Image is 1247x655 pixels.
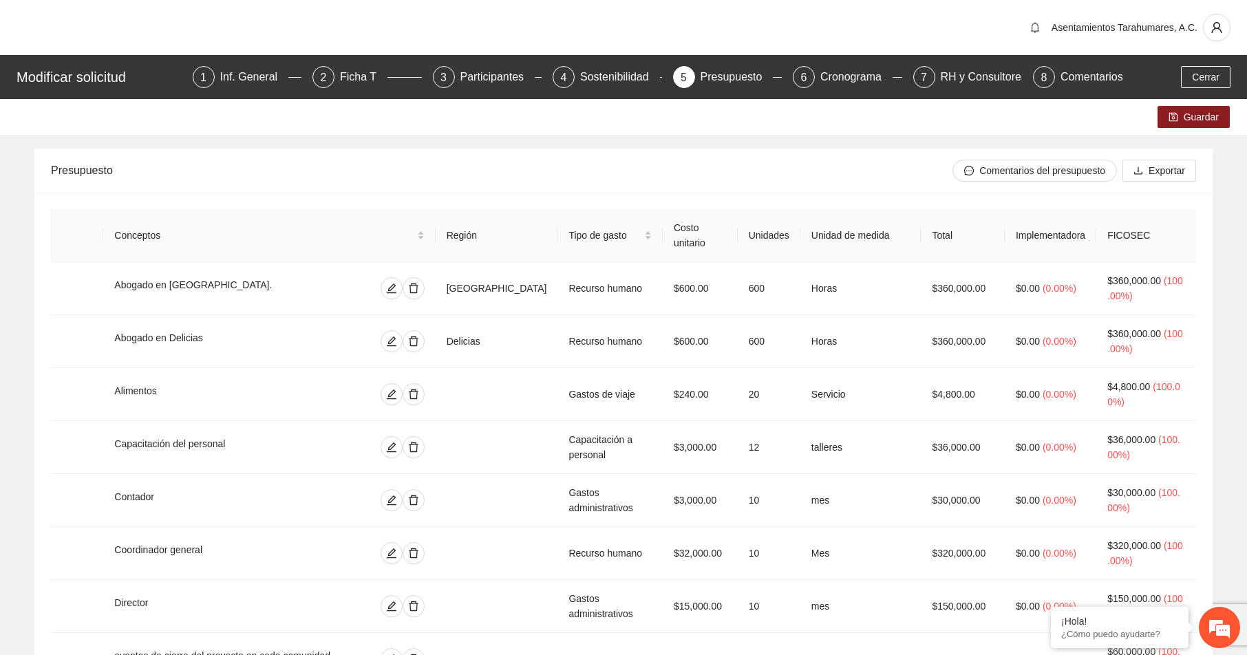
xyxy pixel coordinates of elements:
[1107,540,1183,566] span: ( 100.00% )
[800,421,921,474] td: talleres
[403,548,424,559] span: delete
[1107,328,1161,339] span: $360,000.00
[568,228,641,243] span: Tipo de gasto
[381,336,402,347] span: edit
[553,66,662,88] div: 4Sostenibilidad
[663,262,738,315] td: $600.00
[1122,160,1196,182] button: downloadExportar
[114,330,291,352] div: Abogado en Delicias
[312,66,422,88] div: 2Ficha T
[663,580,738,633] td: $15,000.00
[801,72,807,83] span: 6
[800,315,921,368] td: Horas
[1016,548,1040,559] span: $0.00
[1107,275,1183,301] span: ( 100.00% )
[557,315,663,368] td: Recurso humano
[460,66,535,88] div: Participantes
[1016,336,1040,347] span: $0.00
[1107,275,1161,286] span: $360,000.00
[440,72,447,83] span: 3
[403,542,425,564] button: delete
[433,66,542,88] div: 3Participantes
[1043,548,1076,559] span: ( 0.00% )
[17,66,184,88] div: Modificar solicitud
[403,601,424,612] span: delete
[921,474,1005,527] td: $30,000.00
[800,262,921,315] td: Horas
[800,209,921,262] th: Unidad de medida
[921,580,1005,633] td: $150,000.00
[738,580,800,633] td: 10
[557,209,663,262] th: Tipo de gasto
[381,436,403,458] button: edit
[941,66,1038,88] div: RH y Consultores
[436,262,558,315] td: [GEOGRAPHIC_DATA]
[403,436,425,458] button: delete
[381,389,402,400] span: edit
[1043,336,1076,347] span: ( 0.00% )
[673,66,782,88] div: 5Presupuesto
[1043,601,1076,612] span: ( 0.00% )
[820,66,893,88] div: Cronograma
[381,495,402,506] span: edit
[403,595,425,617] button: delete
[1005,209,1096,262] th: Implementadora
[1158,106,1230,128] button: saveGuardar
[1203,14,1230,41] button: user
[1016,495,1040,506] span: $0.00
[1184,109,1219,125] span: Guardar
[964,166,974,177] span: message
[800,580,921,633] td: mes
[557,580,663,633] td: Gastos administrativos
[738,368,800,421] td: 20
[220,66,289,88] div: Inf. General
[921,262,1005,315] td: $360,000.00
[557,368,663,421] td: Gastos de viaje
[921,368,1005,421] td: $4,800.00
[321,72,327,83] span: 2
[1061,629,1178,639] p: ¿Cómo puedo ayudarte?
[663,421,738,474] td: $3,000.00
[114,542,291,564] div: Coordinador general
[701,66,774,88] div: Presupuesto
[1192,69,1219,85] span: Cerrar
[1107,381,1150,392] span: $4,800.00
[979,163,1105,178] span: Comentarios del presupuesto
[381,595,403,617] button: edit
[663,474,738,527] td: $3,000.00
[738,527,800,580] td: 10
[200,72,206,83] span: 1
[1107,487,1155,498] span: $30,000.00
[381,601,402,612] span: edit
[381,542,403,564] button: edit
[1061,616,1178,627] div: ¡Hola!
[1043,389,1076,400] span: ( 0.00% )
[738,209,800,262] th: Unidades
[51,151,952,190] div: Presupuesto
[921,421,1005,474] td: $36,000.00
[1133,166,1143,177] span: download
[1033,66,1123,88] div: 8Comentarios
[738,315,800,368] td: 600
[193,66,302,88] div: 1Inf. General
[114,436,303,458] div: Capacitación del personal
[381,548,402,559] span: edit
[738,262,800,315] td: 600
[436,209,558,262] th: Región
[403,283,424,294] span: delete
[1016,389,1040,400] span: $0.00
[681,72,687,83] span: 5
[1096,209,1196,262] th: FICOSEC
[557,421,663,474] td: Capacitación a personal
[1149,163,1185,178] span: Exportar
[1016,442,1040,453] span: $0.00
[114,489,267,511] div: Contador
[1107,593,1161,604] span: $150,000.00
[738,421,800,474] td: 12
[557,262,663,315] td: Recurso humano
[381,442,402,453] span: edit
[403,442,424,453] span: delete
[663,368,738,421] td: $240.00
[800,368,921,421] td: Servicio
[663,209,738,262] th: Costo unitario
